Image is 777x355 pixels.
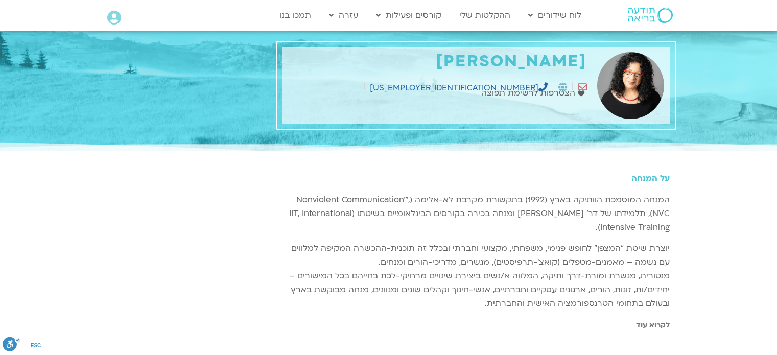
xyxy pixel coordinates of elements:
[481,86,587,100] a: הצטרפות לרשימת תפוצה
[371,6,446,25] a: קורסים ופעילות
[454,6,515,25] a: ההקלטות שלי
[282,174,670,183] h5: על המנחה
[523,6,586,25] a: לוח שידורים
[628,8,673,23] img: תודעה בריאה
[370,82,548,93] a: [US_EMPLOYER_IDENTIFICATION_NUMBER]
[288,52,587,71] h1: [PERSON_NAME]
[282,193,670,234] p: המנחה המוסמכת הוותיקה בארץ (1992) בתקשורת מקרבת לא-אלימה (Nonviolent Communication™, NVC), תלמידת...
[274,6,316,25] a: תמכו בנו
[282,242,670,311] p: יוצרת שיטת “המצפן” לחופש פנימי, משפחתי, מקצועי וחברתי ובכלל זה תוכנית-ההכשרה המקיפה למלווים עם נש...
[324,6,363,25] a: עזרה
[636,320,670,330] a: לקרוא עוד
[481,86,578,100] span: הצטרפות לרשימת תפוצה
